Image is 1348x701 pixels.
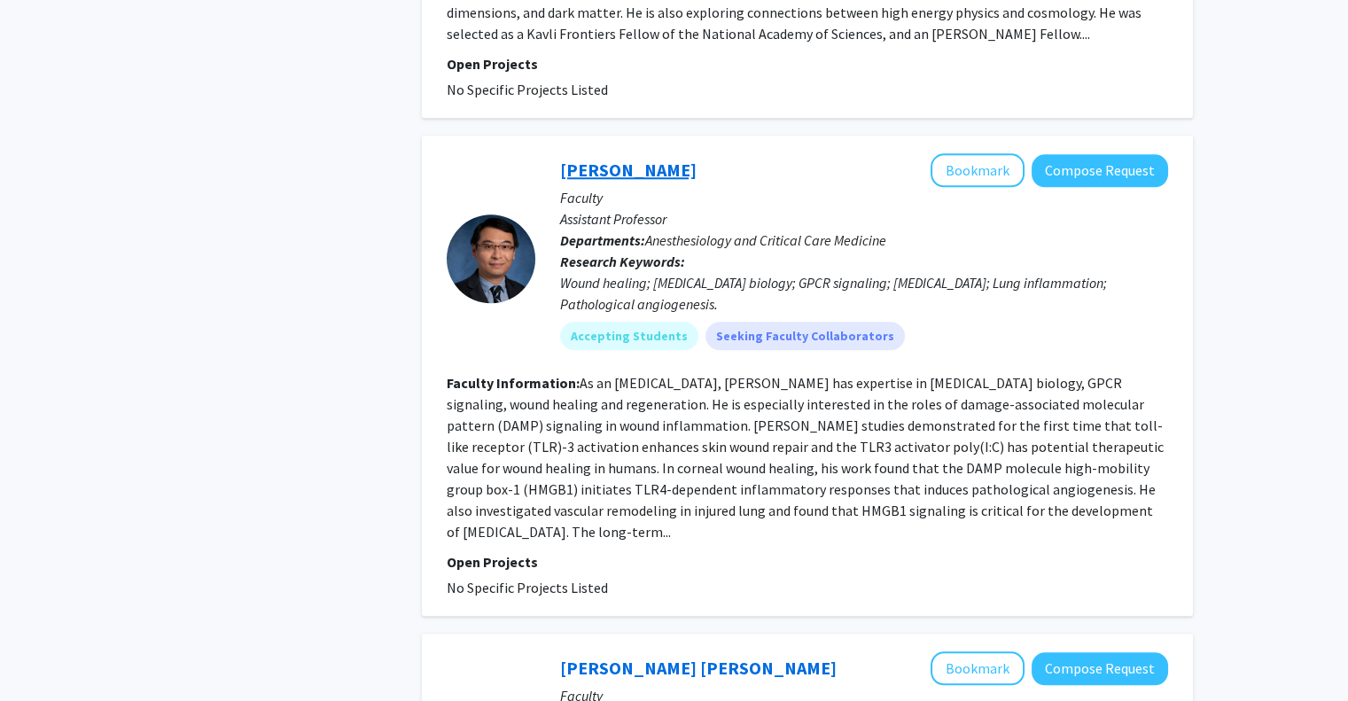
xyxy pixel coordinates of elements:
div: Wound healing; [MEDICAL_DATA] biology; GPCR signaling; [MEDICAL_DATA]; Lung inflammation; Patholo... [560,272,1168,315]
button: Compose Request to Chi Chiung Grace Chen [1032,652,1168,685]
span: No Specific Projects Listed [447,579,608,596]
p: Open Projects [447,551,1168,572]
p: Assistant Professor [560,208,1168,230]
button: Add Chi Chiung Grace Chen to Bookmarks [931,651,1025,685]
a: [PERSON_NAME] [PERSON_NAME] [560,657,837,679]
a: [PERSON_NAME] [560,159,697,181]
b: Departments: [560,231,645,249]
span: Anesthesiology and Critical Care Medicine [645,231,886,249]
button: Add Qing Lin to Bookmarks [931,153,1025,187]
p: Open Projects [447,53,1168,74]
p: Faculty [560,187,1168,208]
mat-chip: Seeking Faculty Collaborators [705,322,905,350]
mat-chip: Accepting Students [560,322,698,350]
b: Research Keywords: [560,253,685,270]
fg-read-more: As an [MEDICAL_DATA], [PERSON_NAME] has expertise in [MEDICAL_DATA] biology, GPCR signaling, woun... [447,374,1164,541]
b: Faculty Information: [447,374,580,392]
span: No Specific Projects Listed [447,81,608,98]
iframe: Chat [13,621,75,688]
button: Compose Request to Qing Lin [1032,154,1168,187]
